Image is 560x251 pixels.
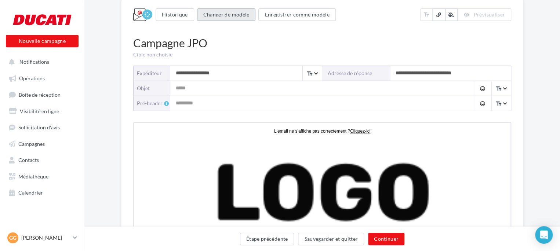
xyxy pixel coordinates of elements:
[258,8,335,21] button: Enregistrer comme modèle
[240,233,294,245] button: Étape précédente
[474,81,491,96] button: tag_faces
[495,85,502,92] i: text_fields
[480,86,486,92] i: tag_faces
[535,226,553,244] div: Open Intercom Messenger
[495,100,502,107] i: text_fields
[18,157,39,163] span: Contacts
[137,85,164,92] div: objet
[4,88,80,101] a: Boîte de réception
[156,8,194,21] button: Historique
[21,234,70,241] p: [PERSON_NAME]
[140,6,216,11] span: L'email ne s'affiche pas correctement ?
[423,11,430,18] i: text_fields
[474,96,491,111] button: tag_faces
[19,75,45,81] span: Opérations
[458,8,511,21] button: Prévisualiser
[133,35,511,51] div: Campagne JPO
[9,234,17,241] span: Gg
[491,81,510,96] span: Select box activate
[491,96,510,111] span: Select box activate
[368,233,404,245] button: Continuer
[4,71,80,84] a: Opérations
[298,233,364,245] button: Sauvegarder et quitter
[480,101,486,107] i: tag_faces
[216,5,236,11] a: Cliquez-ici
[306,70,313,77] i: text_fields
[78,125,298,193] img: img-full-width-THIN-600.jpg
[20,108,59,114] span: Visibilité en ligne
[4,104,80,117] a: Visibilité en ligne
[302,66,321,81] span: Select box activate
[137,70,164,77] div: Expéditeur
[473,11,505,18] span: Prévisualiser
[6,35,79,47] button: Nouvelle campagne
[19,91,61,97] span: Boîte de réception
[4,120,80,133] a: Sollicitation d'avis
[78,22,298,117] img: img-logo.png
[6,231,79,245] a: Gg [PERSON_NAME]
[19,59,49,65] span: Notifications
[18,140,45,147] span: Campagnes
[322,66,390,81] label: Adresse de réponse
[197,8,256,21] button: Changer de modèle
[142,10,152,19] div: Enregistrement en cours
[4,137,80,150] a: Campagnes
[18,189,43,196] span: Calendrier
[420,8,433,21] button: text_fields
[137,100,170,107] div: Pré-header
[84,216,289,242] span: Maecenas sed ante pellentesque, posuere leo id, eleifend dolor. Class aptent taciti sociosqu ad l...
[18,124,60,130] span: Sollicitation d'avis
[4,185,80,199] a: Calendrier
[4,55,77,68] button: Notifications
[84,201,158,210] strong: Lorem Ipsum Dolor
[4,153,80,166] a: Contacts
[133,51,511,58] div: Cible non choisie
[18,173,48,179] span: Médiathèque
[4,169,80,182] a: Médiathèque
